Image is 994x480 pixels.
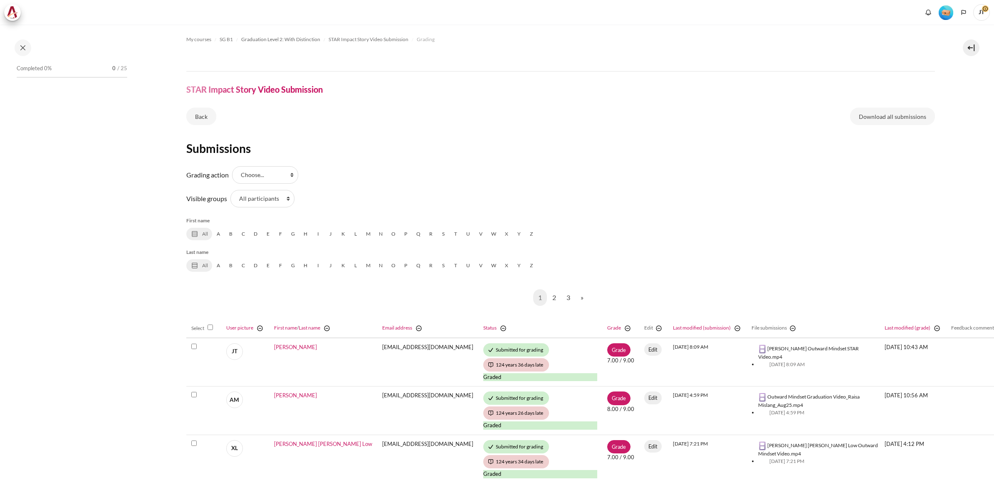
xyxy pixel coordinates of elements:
[412,259,425,272] a: Q
[607,391,631,405] a: Grade
[576,289,588,306] a: Next page
[415,324,423,332] img: switch_minus
[262,259,274,272] a: E
[462,259,475,272] a: U
[425,259,437,272] a: R
[525,228,538,240] a: Z
[957,6,970,19] button: Languages
[329,34,408,44] a: STAR Impact Story Video Submission
[655,324,663,332] img: switch_minus
[644,391,662,404] a: Edit
[483,406,549,420] div: 124 years 26 days late
[758,442,767,450] img: Xiao Min Mindy Low Outward Mindset Video.mp4
[500,259,513,272] a: X
[475,259,487,272] a: V
[668,386,747,435] td: [DATE] 4:59 PM
[758,442,878,457] a: [PERSON_NAME] [PERSON_NAME] Low Outward Mindset Video.mp4
[225,259,237,272] a: B
[186,228,212,240] a: All
[758,345,859,360] a: [PERSON_NAME] Outward Mindset STAR Video.mp4
[513,259,525,272] a: Y
[450,228,462,240] a: T
[973,4,990,21] a: User menu
[483,391,549,405] div: Submitted for grading
[226,325,253,331] a: User picture
[607,325,621,331] a: Grade
[413,324,423,332] a: Hide Email address
[732,324,742,332] a: Hide Last modified (submission)
[607,440,631,453] a: Grade
[312,228,324,240] a: I
[412,228,425,240] a: Q
[450,259,462,272] a: T
[323,324,331,332] img: switch_minus
[17,64,52,73] span: Completed 0%
[17,63,127,86] a: Completed 0% 0 / 25
[850,108,935,125] a: Download all submissions
[377,386,478,435] td: [EMAIL_ADDRESS][DOMAIN_NAME]
[758,345,767,353] img: Tay Jing Hwee Outward Mindset STAR Video.mp4
[644,440,662,453] a: Edit
[226,391,246,408] a: AM
[7,6,18,19] img: Architeck
[324,259,337,272] a: J
[274,259,287,272] a: F
[497,324,507,332] a: Hide Status
[226,440,246,457] a: XL
[250,259,262,272] a: D
[483,358,549,372] div: 124 years 36 days late
[487,259,500,272] a: W
[400,228,412,240] a: P
[758,394,860,409] a: Outward Mindset Graduation Video_Raisa Mislang_Aug25.mp4
[274,441,372,447] a: [PERSON_NAME] [PERSON_NAME] Low
[581,293,584,303] span: »
[186,84,323,95] h4: STAR Impact Story Video Submission
[329,36,408,43] span: STAR Impact Story Video Submission
[487,228,500,240] a: W
[483,440,549,453] div: Submitted for grading
[387,259,400,272] a: O
[483,373,597,382] div: Graded
[186,319,221,338] th: Select
[483,470,597,478] div: Graded
[241,36,320,43] span: Graduation Level 2: With Distinction
[186,217,935,224] h5: First name
[186,259,212,272] a: All
[299,259,312,272] a: H
[186,34,211,44] a: My courses
[935,5,957,20] a: Level #1
[747,319,880,338] th: File submissions
[885,325,930,331] a: Last modified (grade)
[483,325,497,331] a: Status
[483,421,597,430] div: Graded
[226,343,246,360] a: JT
[186,249,935,256] h5: Last name
[623,324,632,332] img: switch_minus
[939,5,953,20] div: Level #1
[639,319,668,338] th: Edit
[362,259,375,272] a: M
[349,259,362,272] a: L
[789,324,797,332] img: switch_minus
[212,259,225,272] a: A
[483,455,549,468] div: 124 years 34 days late
[186,141,935,156] h2: Submissions
[668,338,747,386] td: [DATE] 8:09 AM
[274,228,287,240] a: F
[362,228,375,240] a: M
[226,391,243,408] span: AM
[226,343,243,360] span: JT
[602,338,639,386] td: 7.00 / 9.00
[250,228,262,240] a: D
[237,228,250,240] a: C
[274,392,317,399] span: [PERSON_NAME]
[787,324,797,332] a: Hide File submissions
[287,259,299,272] a: G
[377,338,478,386] td: [EMAIL_ADDRESS][DOMAIN_NAME]
[382,325,412,331] a: Email address
[274,325,297,331] a: First name
[274,344,317,350] a: [PERSON_NAME]
[922,6,935,19] div: Show notification window with no new notifications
